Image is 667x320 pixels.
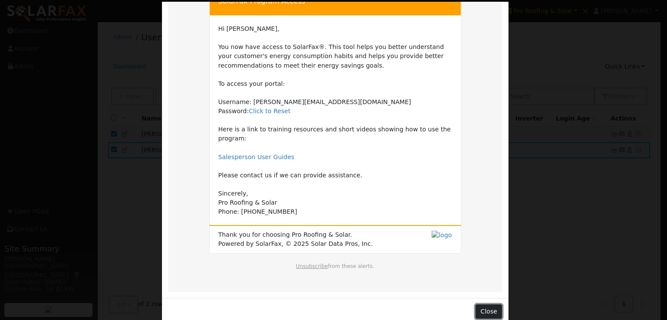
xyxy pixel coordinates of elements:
button: Close [475,304,502,319]
img: logo [432,231,452,240]
td: from these alerts. [218,262,452,279]
a: Click to Reset [249,108,291,114]
a: Salesperson User Guides [218,153,294,160]
a: Unsubscribe [296,263,328,269]
span: Thank you for choosing Pro Roofing & Solar. Powered by SolarFax, © 2025 Solar Data Pros, Inc. [218,230,373,248]
td: Hi [PERSON_NAME], You now have access to SolarFax®. This tool helps you better understand your cu... [218,24,452,216]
